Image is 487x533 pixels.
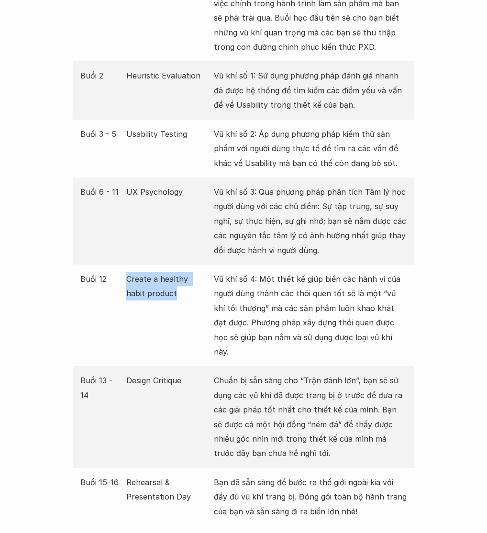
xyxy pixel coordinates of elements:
[80,68,122,83] p: Buổi 2
[126,373,209,388] p: Design Critique
[126,68,209,83] p: Heuristic Evaluation
[214,373,407,460] p: Chuẩn bị sẵn sàng cho “Trận đánh lớn”, bạn sẽ sử dụng các vũ khí đã được trang bị ở trước để đưa ...
[214,68,407,112] p: Vũ khí số 1: Sử dụng phương pháp đánh giá nhanh đã được hệ thống để tìm kiếm các điểm yếu và vấn ...
[80,127,122,141] p: Buổi 3 - 5
[80,272,122,286] p: Buổi 12
[214,185,407,257] p: Vũ khí số 3: Qua phương pháp phân tích Tâm lý học người dùng với các chủ điểm: Sự tập trung, sự s...
[214,272,407,359] p: Vũ khí số 4: Một thiết kế giúp biến các hành vi của người dùng thành các thói quen tốt sẽ là một ...
[126,272,209,301] p: Create a healthy habit product
[126,185,209,199] p: UX Psychology
[214,127,407,170] p: Vũ khí số 2: Áp dụng phương pháp kiểm thử sản phẩm với người dùng thực tế để tìm ra các vấn đề kh...
[80,373,122,402] p: Buổi 13 - 14
[126,475,209,504] p: Rehearsal & Presentation Day
[80,475,122,489] p: Buổi 15-16
[80,185,122,199] p: Buổi 6 - 11
[126,127,209,141] p: Usability Testing
[214,475,407,519] p: Bạn đã sẵn sàng để bước ra thế giới ngoài kia với đầy đủ vũ khí trang bị. Đóng gói toàn bộ hành t...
